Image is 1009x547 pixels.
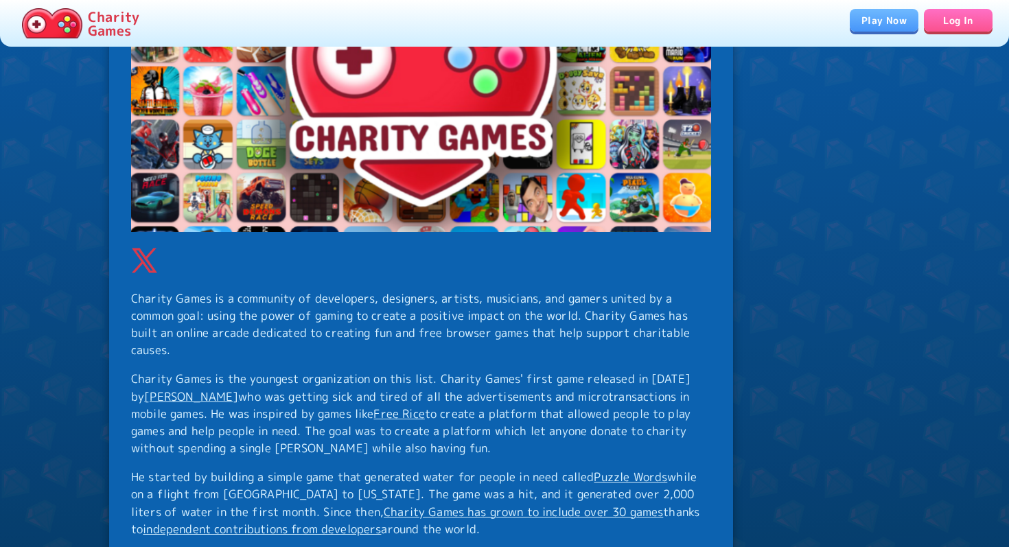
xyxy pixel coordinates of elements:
[924,9,993,32] a: Log In
[384,504,663,520] a: Charity Games has grown to include over 30 games
[131,290,711,359] p: Charity Games is a community of developers, designers, artists, musicians, and gamers united by a...
[131,468,711,537] p: He started by building a simple game that generated water for people in need called while on a fl...
[143,521,381,537] a: independent contributions from developers
[88,10,139,37] p: Charity Games
[131,248,157,273] img: twitter-logo
[22,8,82,38] img: Charity.Games
[373,406,424,421] a: Free Rice
[131,370,711,456] p: Charity Games is the youngest organization on this list. Charity Games' first game released in [D...
[594,469,667,485] a: Puzzle Words
[144,388,238,404] a: [PERSON_NAME]
[850,9,918,32] a: Play Now
[16,5,145,41] a: Charity Games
